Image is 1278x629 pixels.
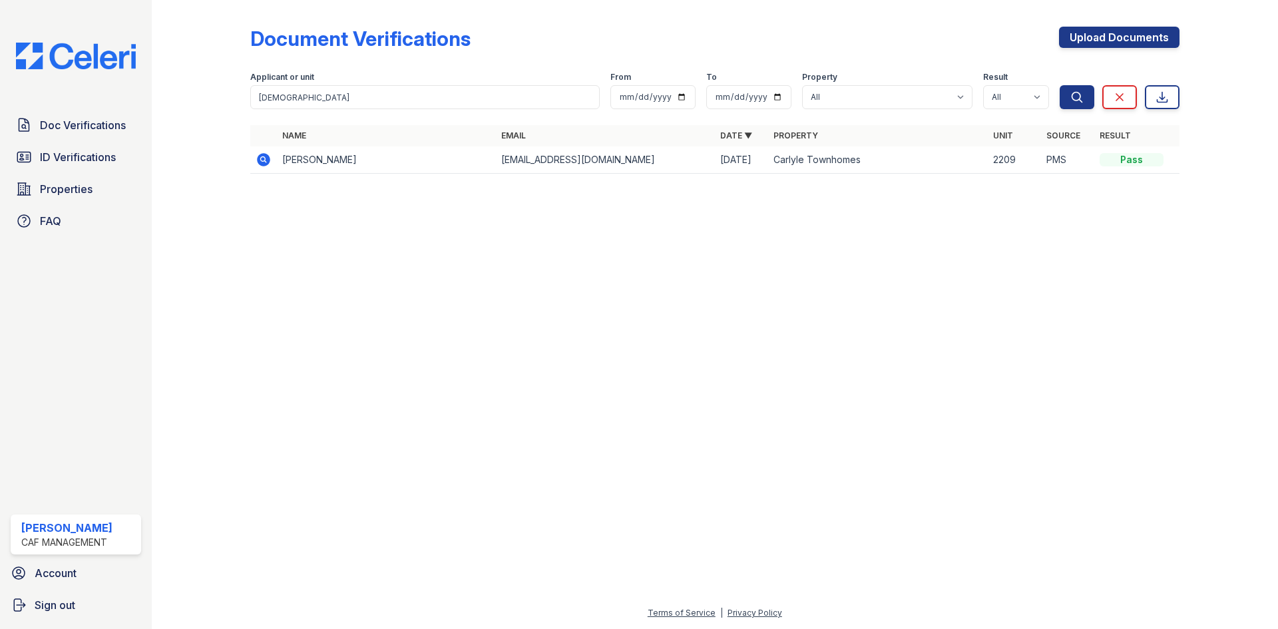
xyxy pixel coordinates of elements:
label: From [610,72,631,83]
a: Account [5,560,146,586]
a: ID Verifications [11,144,141,170]
a: Email [501,130,526,140]
span: Properties [40,181,93,197]
div: CAF Management [21,536,112,549]
div: | [720,608,723,618]
a: Sign out [5,592,146,618]
label: To [706,72,717,83]
span: FAQ [40,213,61,229]
a: Source [1046,130,1080,140]
label: Applicant or unit [250,72,314,83]
label: Property [802,72,837,83]
a: Doc Verifications [11,112,141,138]
a: Terms of Service [648,608,716,618]
div: Document Verifications [250,27,471,51]
a: Property [773,130,818,140]
td: [EMAIL_ADDRESS][DOMAIN_NAME] [496,146,715,174]
a: Upload Documents [1059,27,1179,48]
span: ID Verifications [40,149,116,165]
a: Date ▼ [720,130,752,140]
span: Account [35,565,77,581]
a: Privacy Policy [728,608,782,618]
a: FAQ [11,208,141,234]
a: Name [282,130,306,140]
span: Doc Verifications [40,117,126,133]
input: Search by name, email, or unit number [250,85,600,109]
div: Pass [1100,153,1164,166]
td: Carlyle Townhomes [768,146,987,174]
a: Unit [993,130,1013,140]
a: Properties [11,176,141,202]
img: CE_Logo_Blue-a8612792a0a2168367f1c8372b55b34899dd931a85d93a1a3d3e32e68fde9ad4.png [5,43,146,69]
td: PMS [1041,146,1094,174]
td: 2209 [988,146,1041,174]
span: Sign out [35,597,75,613]
a: Result [1100,130,1131,140]
td: [PERSON_NAME] [277,146,496,174]
div: [PERSON_NAME] [21,520,112,536]
td: [DATE] [715,146,768,174]
label: Result [983,72,1008,83]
